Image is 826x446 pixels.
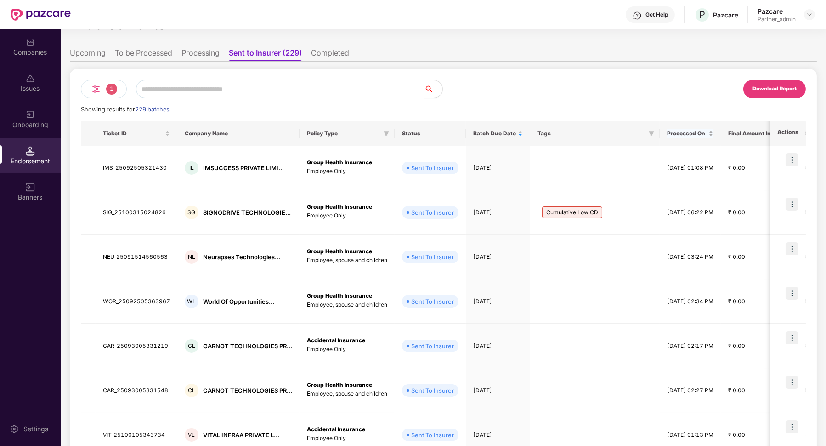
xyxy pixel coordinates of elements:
[307,434,387,443] p: Employee Only
[307,426,365,433] b: Accidental Insurance
[26,110,35,119] img: svg+xml;base64,PHN2ZyB3aWR0aD0iMjAiIGhlaWdodD0iMjAiIHZpZXdCb3g9IjAgMCAyMCAyMCIgZmlsbD0ibm9uZSIgeG...
[96,146,177,190] td: IMS_25092505321430
[721,324,797,368] td: ₹ 0.00
[786,376,798,389] img: icon
[185,161,198,175] div: IL
[177,121,300,146] th: Company Name
[307,256,387,265] p: Employee, spouse and children
[185,339,198,353] div: CL
[660,279,721,324] td: [DATE] 02:34 PM
[411,252,454,262] div: Sent To Insurer
[473,130,516,137] span: Batch Due Date
[307,390,387,398] p: Employee, spouse and children
[411,208,454,217] div: Sent To Insurer
[229,48,302,61] li: Sent to Insurer (229)
[721,190,797,235] td: ₹ 0.00
[411,341,454,351] div: Sent To Insurer
[96,324,177,368] td: CAR_25093005331219
[307,345,387,354] p: Employee Only
[203,164,284,173] div: IMSUCCESS PRIVATE LIMI...
[721,368,797,413] td: ₹ 0.00
[633,11,642,20] img: svg+xml;base64,PHN2ZyBpZD0iSGVscC0zMngzMiIgeG1sbnM9Imh0dHA6Ly93d3cudzMub3JnLzIwMDAvc3ZnIiB3aWR0aD...
[537,130,645,137] span: Tags
[307,212,387,220] p: Employee Only
[758,7,796,16] div: Pazcare
[96,121,177,146] th: Ticket ID
[660,324,721,368] td: [DATE] 02:17 PM
[424,85,442,93] span: search
[203,386,292,395] div: CARNOT TECHNOLOGIES PR...
[185,428,198,442] div: VL
[384,131,389,136] span: filter
[203,431,279,440] div: VITAL INFRAA PRIVATE L...
[466,279,530,324] td: [DATE]
[411,163,454,173] div: Sent To Insurer
[185,295,198,308] div: WL
[647,128,656,139] span: filter
[411,297,454,306] div: Sent To Insurer
[660,368,721,413] td: [DATE] 02:27 PM
[91,84,102,95] img: svg+xml;base64,PHN2ZyB4bWxucz0iaHR0cDovL3d3dy53My5vcmcvMjAwMC9zdmciIHdpZHRoPSIyNCIgaGVpZ2h0PSIyNC...
[721,146,797,190] td: ₹ 0.00
[806,11,813,18] img: svg+xml;base64,PHN2ZyBpZD0iRHJvcGRvd24tMzJ4MzIiIHhtbG5zPSJodHRwOi8vd3d3LnczLm9yZy8yMDAwL3N2ZyIgd2...
[786,153,798,166] img: icon
[721,121,797,146] th: Final Amount Incl. GST
[660,146,721,190] td: [DATE] 01:08 PM
[185,250,198,264] div: NL
[26,74,35,83] img: svg+xml;base64,PHN2ZyBpZD0iSXNzdWVzX2Rpc2FibGVkIiB4bWxucz0iaHR0cDovL3d3dy53My5vcmcvMjAwMC9zdmciIH...
[103,130,163,137] span: Ticket ID
[96,368,177,413] td: CAR_25093005331548
[21,424,51,434] div: Settings
[786,287,798,300] img: icon
[649,131,654,136] span: filter
[96,235,177,279] td: NEU_25091514560563
[307,292,372,299] b: Group Health Insurance
[203,342,292,351] div: CARNOT TECHNOLOGIES PR...
[203,208,291,217] div: SIGNODRIVE TECHNOLOGIE...
[721,279,797,324] td: ₹ 0.00
[307,203,372,210] b: Group Health Insurance
[699,9,705,20] span: P
[758,16,796,23] div: Partner_admin
[307,337,365,344] b: Accidental Insurance
[26,38,35,47] img: svg+xml;base64,PHN2ZyBpZD0iQ29tcGFuaWVzIiB4bWxucz0iaHR0cDovL3d3dy53My5vcmcvMjAwMC9zdmciIHdpZHRoPS...
[786,242,798,255] img: icon
[81,106,171,113] span: Showing results for
[713,11,738,19] div: Pazcare
[307,301,387,309] p: Employee, spouse and children
[11,9,71,21] img: New Pazcare Logo
[185,384,198,397] div: CL
[660,235,721,279] td: [DATE] 03:24 PM
[307,159,372,166] b: Group Health Insurance
[185,206,198,219] div: SG
[466,324,530,368] td: [DATE]
[307,248,372,255] b: Group Health Insurance
[203,253,280,262] div: Neurapses Technologies...
[770,121,806,146] th: Actions
[786,420,798,433] img: icon
[307,167,387,176] p: Employee Only
[645,11,668,18] div: Get Help
[115,48,172,61] li: To be Processed
[660,121,721,146] th: Processed On
[311,48,349,61] li: Completed
[135,106,171,113] span: 229 batches.
[395,121,466,146] th: Status
[466,235,530,279] td: [DATE]
[26,146,35,156] img: svg+xml;base64,PHN2ZyB3aWR0aD0iMTQuNSIgaGVpZ2h0PSIxNC41IiB2aWV3Qm94PSIwIDAgMTYgMTYiIGZpbGw9Im5vbm...
[181,48,220,61] li: Processing
[660,190,721,235] td: [DATE] 06:22 PM
[96,279,177,324] td: WOR_25092505363967
[667,130,707,137] span: Processed On
[466,146,530,190] td: [DATE]
[466,368,530,413] td: [DATE]
[786,198,798,211] img: icon
[106,84,117,95] span: 1
[466,190,530,235] td: [DATE]
[70,48,106,61] li: Upcoming
[411,430,454,440] div: Sent To Insurer
[26,183,35,192] img: svg+xml;base64,PHN2ZyB3aWR0aD0iMTYiIGhlaWdodD0iMTYiIHZpZXdCb3g9IjAgMCAxNiAxNiIgZmlsbD0ibm9uZSIgeG...
[752,85,797,93] div: Download Report
[721,235,797,279] td: ₹ 0.00
[307,130,380,137] span: Policy Type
